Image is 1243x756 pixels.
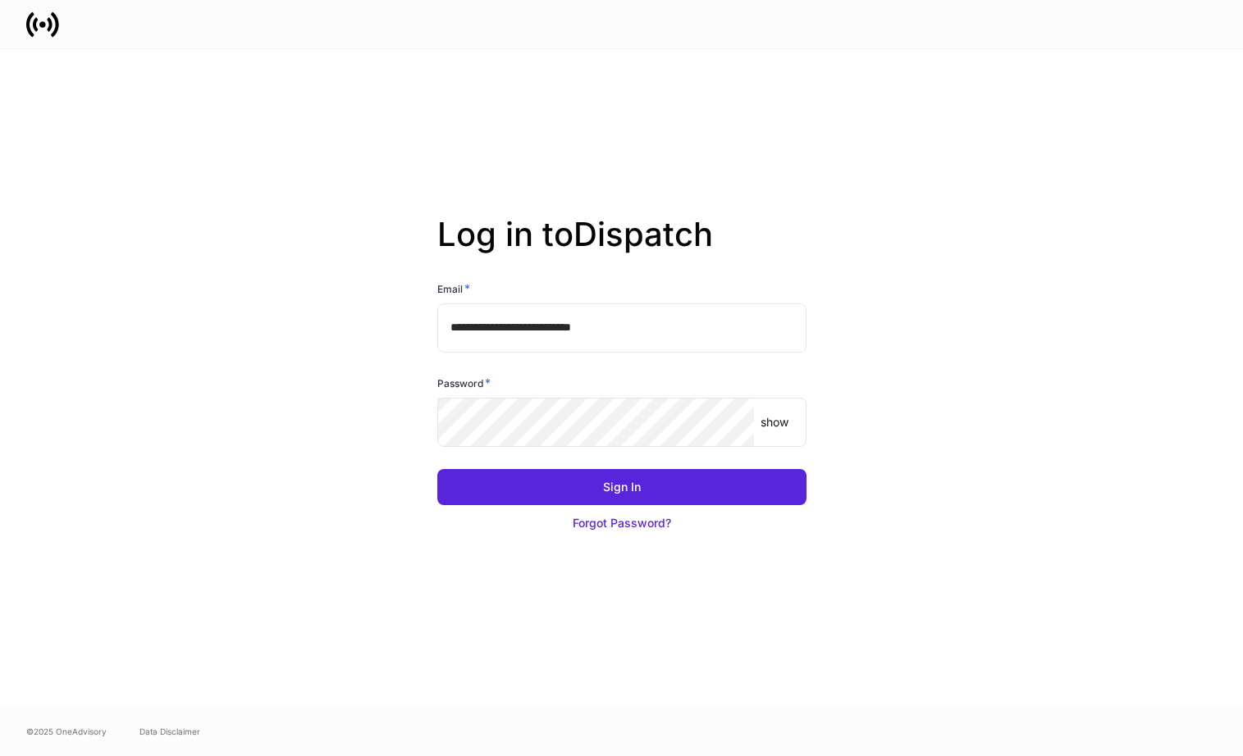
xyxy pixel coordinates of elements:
[761,414,788,430] p: show
[437,280,470,297] h6: Email
[437,505,807,541] button: Forgot Password?
[437,215,807,280] h2: Log in to Dispatch
[26,725,107,738] span: © 2025 OneAdvisory
[437,469,807,505] button: Sign In
[603,479,641,495] div: Sign In
[573,515,671,531] div: Forgot Password?
[139,725,200,738] a: Data Disclaimer
[437,375,491,391] h6: Password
